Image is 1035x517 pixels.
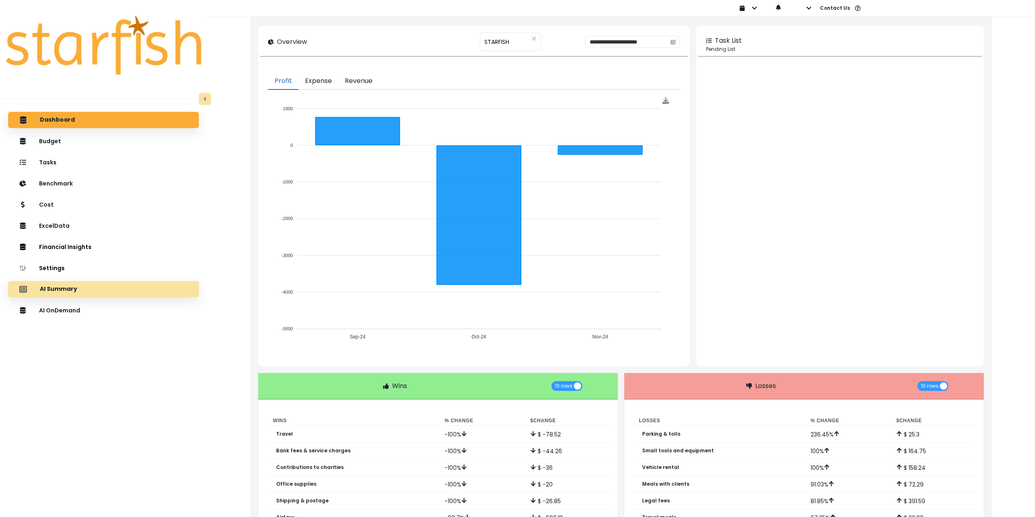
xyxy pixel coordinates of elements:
[8,281,199,297] button: AI Summary
[715,36,742,46] p: Task List
[283,106,293,111] tspan: 1000
[438,493,524,509] td: -100 %
[532,35,536,43] button: Clear
[281,179,293,184] tspan: -1000
[890,459,976,476] td: $ 158.24
[593,334,608,340] tspan: Nov-24
[642,448,714,454] p: Small tools and equipment
[8,302,199,318] button: AI OnDemand
[524,443,610,459] td: $ -44.26
[392,381,407,391] p: Wins
[8,218,199,234] button: ExcelData
[804,493,890,509] td: 81.85 %
[890,493,976,509] td: $ 391.59
[472,334,486,340] tspan: Oct-24
[438,459,524,476] td: -100 %
[524,493,610,509] td: $ -26.85
[277,37,307,47] p: Overview
[804,459,890,476] td: 100 %
[438,426,524,443] td: -100 %
[484,33,509,50] span: STARFISH
[39,138,61,145] p: Budget
[276,431,293,437] p: Travel
[890,416,976,426] th: $ Change
[532,36,536,41] svg: close
[276,465,344,470] p: Contributions to charities
[706,46,974,53] p: Pending List
[662,97,669,104] img: Download Profit
[8,175,199,192] button: Benchmark
[642,431,680,437] p: Parking & tolls
[438,476,524,493] td: -100 %
[276,498,329,504] p: Shipping & postage
[642,481,689,487] p: Meals with clients
[8,196,199,213] button: Cost
[39,180,73,187] p: Benchmark
[642,465,679,470] p: Vehicle rental
[804,416,890,426] th: % Change
[40,286,77,293] p: AI Summary
[555,381,573,391] span: 10 rows
[890,443,976,459] td: $ 164.75
[804,426,890,443] td: 236.45 %
[8,133,199,149] button: Budget
[281,216,293,221] tspan: -2000
[268,73,299,90] button: Profit
[39,307,80,314] p: AI OnDemand
[39,223,70,229] p: ExcelData
[524,476,610,493] td: $ -20
[921,381,939,391] span: 10 rows
[299,73,338,90] button: Expense
[755,381,776,391] p: Losses
[281,326,293,331] tspan: -5000
[276,481,316,487] p: Office supplies
[281,253,293,258] tspan: -3000
[276,448,351,454] p: Bank fees & service charges
[290,143,293,148] tspan: 0
[670,39,676,45] svg: calendar
[524,416,610,426] th: $ Change
[8,112,199,128] button: Dashboard
[8,239,199,255] button: Financial Insights
[266,416,438,426] th: Wins
[524,426,610,443] td: $ -78.52
[8,154,199,170] button: Tasks
[890,426,976,443] td: $ 25.3
[39,201,54,208] p: Cost
[338,73,379,90] button: Revenue
[39,159,57,166] p: Tasks
[438,416,524,426] th: % Change
[438,443,524,459] td: -100 %
[662,97,669,104] div: Menu
[804,476,890,493] td: 91.03 %
[642,498,670,504] p: Legal fees
[804,443,890,459] td: 100 %
[890,476,976,493] td: $ 72.29
[524,459,610,476] td: $ -36
[632,416,804,426] th: Losses
[40,116,75,124] p: Dashboard
[8,260,199,276] button: Settings
[350,334,366,340] tspan: Sep-24
[281,290,293,294] tspan: -4000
